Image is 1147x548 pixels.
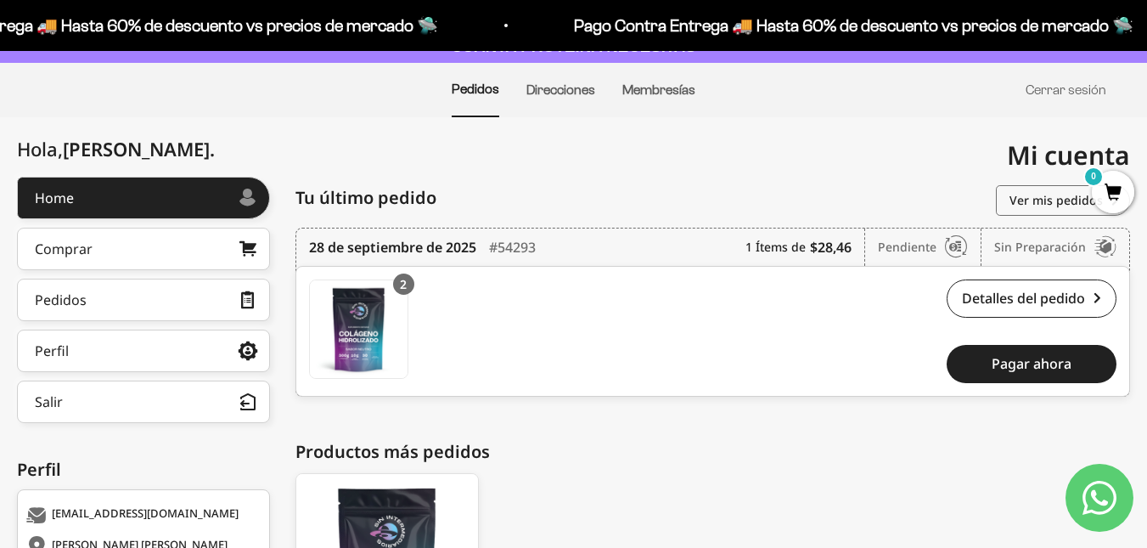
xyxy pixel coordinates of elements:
[17,457,270,483] div: Perfil
[622,82,695,97] a: Membresías
[452,82,499,96] a: Pedidos
[295,439,1130,465] div: Productos más pedidos
[810,237,852,257] b: $28,46
[35,191,74,205] div: Home
[35,242,93,256] div: Comprar
[1083,167,1104,187] mark: 0
[878,229,981,266] div: Pendiente
[210,136,215,161] span: .
[1026,82,1106,97] a: Cerrar sesión
[310,280,408,378] img: Translation missing: es.Colágeno Hidrolizado - 300g
[489,229,536,266] div: #54293
[526,82,595,97] a: Direcciones
[1092,184,1134,203] a: 0
[745,229,865,266] div: 1 Ítems de
[996,185,1130,216] a: Ver mis pedidos
[17,330,270,372] a: Perfil
[35,395,63,409] div: Salir
[1007,138,1130,172] span: Mi cuenta
[947,280,1116,318] a: Detalles del pedido
[17,228,270,270] a: Comprar
[17,279,270,321] a: Pedidos
[572,12,1132,39] p: Pago Contra Entrega 🚚 Hasta 60% de descuento vs precios de mercado 🛸
[393,274,414,295] div: 2
[309,280,408,379] a: Colágeno Hidrolizado - 300g
[994,229,1116,266] div: Sin preparación
[26,507,256,524] div: [EMAIL_ADDRESS][DOMAIN_NAME]
[17,138,215,160] div: Hola,
[63,136,215,161] span: [PERSON_NAME]
[947,345,1116,383] a: Pagar ahora
[17,177,270,219] a: Home
[35,293,87,307] div: Pedidos
[295,185,436,211] span: Tu último pedido
[17,381,270,423] button: Salir
[35,344,69,358] div: Perfil
[309,237,476,257] time: 28 de septiembre de 2025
